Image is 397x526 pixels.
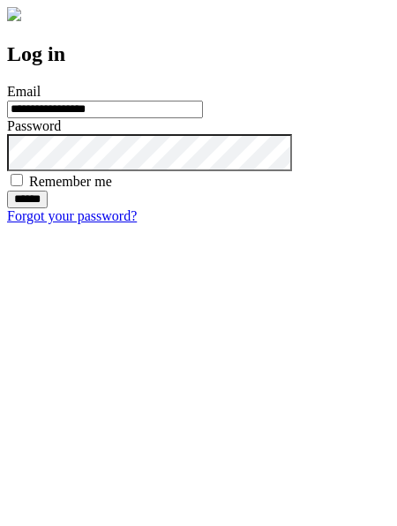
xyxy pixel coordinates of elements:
img: logo-4e3dc11c47720685a147b03b5a06dd966a58ff35d612b21f08c02c0306f2b779.png [7,7,21,21]
label: Email [7,84,41,99]
label: Remember me [29,174,112,189]
h2: Log in [7,42,390,66]
a: Forgot your password? [7,208,137,223]
label: Password [7,118,61,133]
